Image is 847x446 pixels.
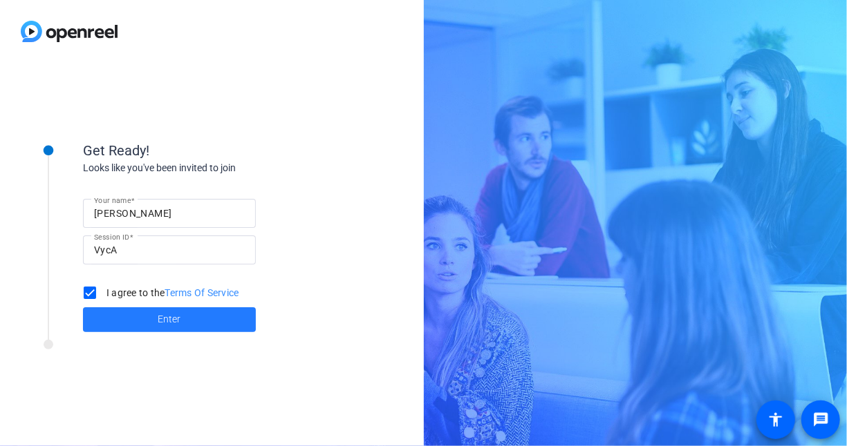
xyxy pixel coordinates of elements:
[83,161,360,175] div: Looks like you've been invited to join
[812,411,829,428] mat-icon: message
[83,140,360,161] div: Get Ready!
[94,233,129,241] mat-label: Session ID
[165,287,239,298] a: Terms Of Service
[83,307,256,332] button: Enter
[158,312,181,327] span: Enter
[94,196,131,204] mat-label: Your name
[104,286,239,300] label: I agree to the
[767,411,784,428] mat-icon: accessibility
